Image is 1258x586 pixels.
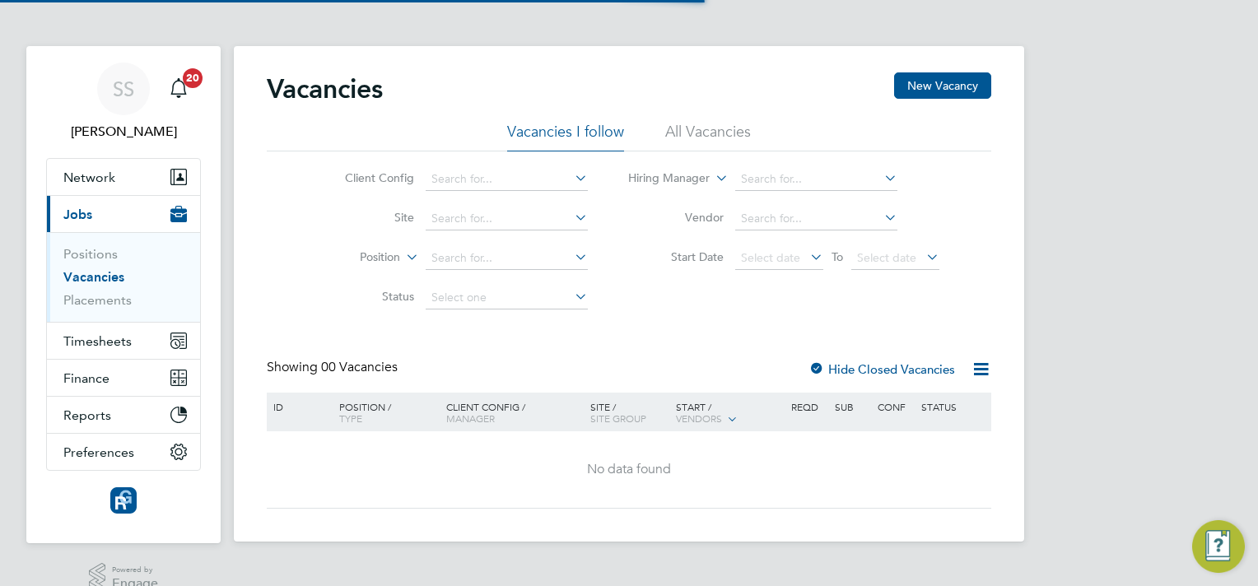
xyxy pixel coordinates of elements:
[590,412,646,425] span: Site Group
[741,250,800,265] span: Select date
[63,269,124,285] a: Vacancies
[827,246,848,267] span: To
[47,434,200,470] button: Preferences
[426,207,588,230] input: Search for...
[665,122,751,151] li: All Vacancies
[63,207,92,222] span: Jobs
[305,249,400,266] label: Position
[47,397,200,433] button: Reports
[629,249,724,264] label: Start Date
[63,370,109,386] span: Finance
[615,170,710,187] label: Hiring Manager
[426,247,588,270] input: Search for...
[183,68,203,88] span: 20
[269,393,327,421] div: ID
[426,168,588,191] input: Search for...
[63,170,115,185] span: Network
[917,393,989,421] div: Status
[162,63,195,115] a: 20
[47,159,200,195] button: Network
[446,412,495,425] span: Manager
[63,407,111,423] span: Reports
[113,78,134,100] span: SS
[507,122,624,151] li: Vacancies I follow
[319,210,414,225] label: Site
[63,246,118,262] a: Positions
[319,289,414,304] label: Status
[63,444,134,460] span: Preferences
[339,412,362,425] span: Type
[267,359,401,376] div: Showing
[321,359,398,375] span: 00 Vacancies
[269,461,989,478] div: No data found
[63,292,132,308] a: Placements
[46,487,201,514] a: Go to home page
[672,393,787,434] div: Start /
[47,232,200,322] div: Jobs
[676,412,722,425] span: Vendors
[586,393,673,432] div: Site /
[319,170,414,185] label: Client Config
[112,563,158,577] span: Powered by
[1192,520,1245,573] button: Engage Resource Center
[808,361,955,377] label: Hide Closed Vacancies
[327,393,442,432] div: Position /
[857,250,916,265] span: Select date
[46,122,201,142] span: Sasha Steeples
[26,46,221,543] nav: Main navigation
[735,168,897,191] input: Search for...
[46,63,201,142] a: SS[PERSON_NAME]
[426,286,588,309] input: Select one
[894,72,991,99] button: New Vacancy
[63,333,132,349] span: Timesheets
[629,210,724,225] label: Vendor
[787,393,830,421] div: Reqd
[47,196,200,232] button: Jobs
[735,207,897,230] input: Search for...
[442,393,586,432] div: Client Config /
[47,323,200,359] button: Timesheets
[47,360,200,396] button: Finance
[110,487,137,514] img: resourcinggroup-logo-retina.png
[831,393,874,421] div: Sub
[874,393,916,421] div: Conf
[267,72,383,105] h2: Vacancies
